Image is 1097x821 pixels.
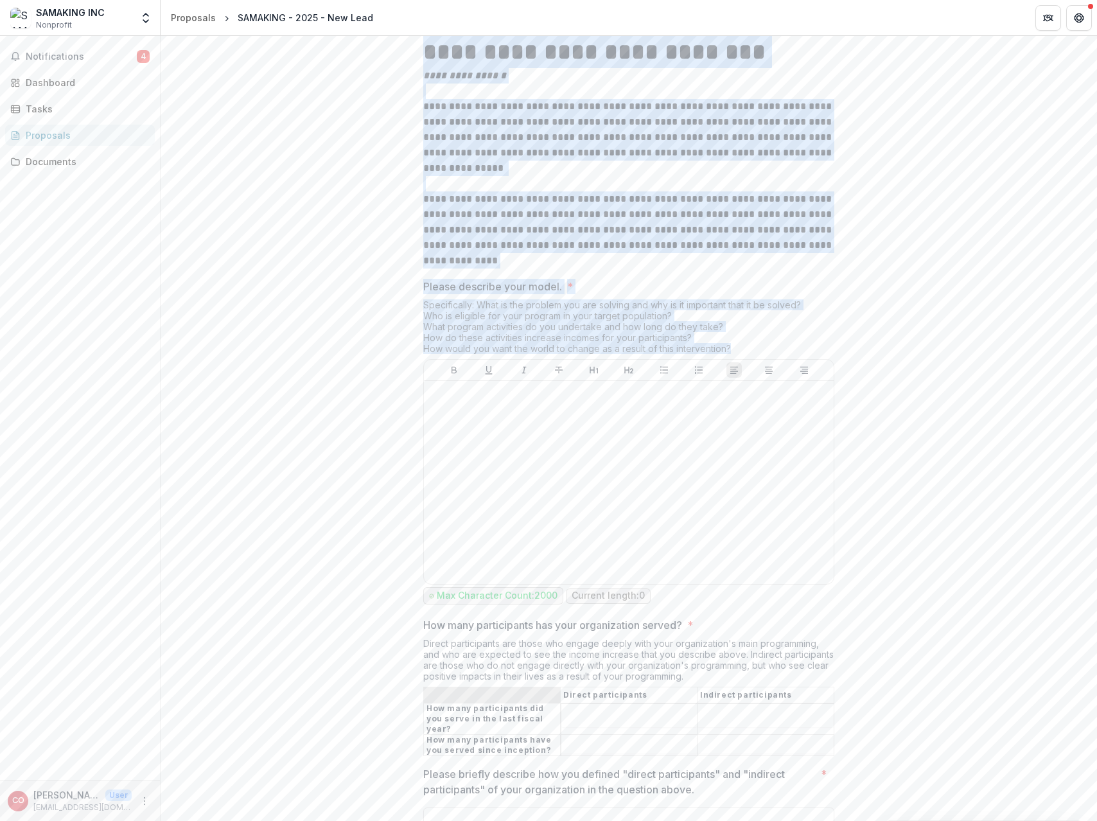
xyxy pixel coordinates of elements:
button: Align Left [726,362,742,378]
button: Heading 1 [586,362,602,378]
img: SAMAKING INC [10,8,31,28]
button: Open entity switcher [137,5,155,31]
p: Max Character Count: 2000 [437,590,557,601]
div: Proposals [171,11,216,24]
div: Proposals [26,128,145,142]
a: Tasks [5,98,155,119]
button: Align Center [761,362,777,378]
p: Please briefly describe how you defined "direct participants" and "indirect participants" of your... [423,766,816,797]
th: Indirect participants [698,687,834,703]
nav: breadcrumb [166,8,378,27]
button: Bullet List [656,362,672,378]
th: How many participants have you served since inception? [424,735,561,756]
p: [EMAIL_ADDRESS][DOMAIN_NAME] [33,802,132,813]
div: Tasks [26,102,145,116]
a: Proposals [5,125,155,146]
div: SAMAKING - 2025 - New Lead [238,11,373,24]
button: Partners [1035,5,1061,31]
div: Direct participants are those who engage deeply with your organization's main programming, and wh... [423,638,834,687]
span: Notifications [26,51,137,62]
button: Underline [481,362,496,378]
div: Dashboard [26,76,145,89]
button: Get Help [1066,5,1092,31]
button: Align Right [796,362,812,378]
p: User [105,790,132,801]
span: Nonprofit [36,19,72,31]
button: Heading 2 [621,362,636,378]
span: 4 [137,50,150,63]
a: Proposals [166,8,221,27]
button: Notifications4 [5,46,155,67]
p: [PERSON_NAME] [33,788,100,802]
button: Italicize [516,362,532,378]
p: How many participants has your organization served? [423,617,682,633]
p: Current length: 0 [572,590,645,601]
button: Ordered List [691,362,706,378]
a: Dashboard [5,72,155,93]
p: Please describe your model. [423,279,562,294]
div: Documents [26,155,145,168]
div: Specifically: What is the problem you are solving and why is it important that it be solved? Who ... [423,299,834,359]
th: Direct participants [561,687,698,703]
div: Clinton Obura [12,797,24,805]
button: More [137,793,152,809]
div: SAMAKING INC [36,6,105,19]
th: How many participants did you serve in the last fiscal year? [424,703,561,735]
button: Strike [551,362,566,378]
a: Documents [5,151,155,172]
button: Bold [446,362,462,378]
